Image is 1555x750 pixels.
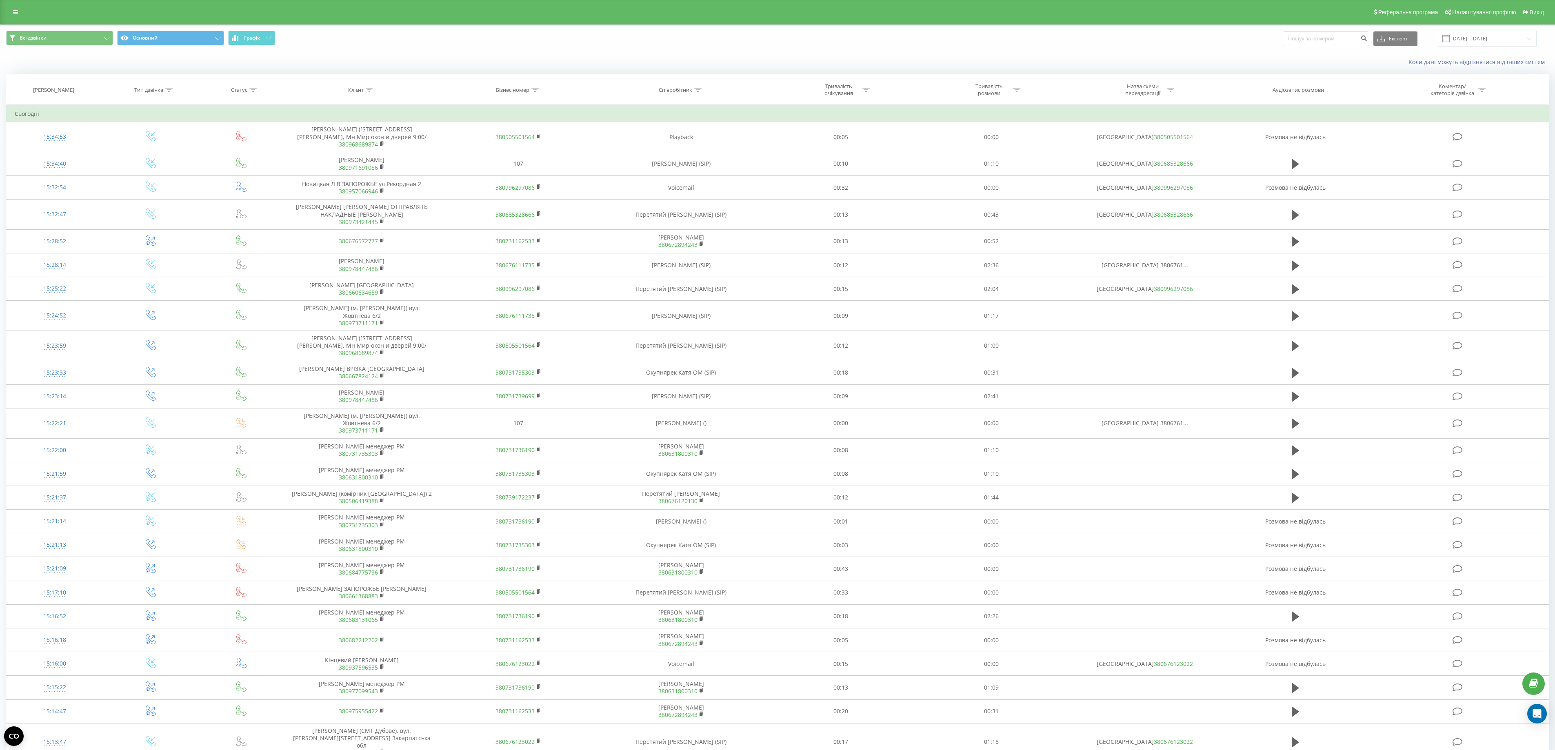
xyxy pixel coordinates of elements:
td: [PERSON_NAME] [PERSON_NAME] ОТПРАВЛЯТЬ НАКЛАДНЫЕ [PERSON_NAME] [283,200,440,230]
a: 380676123022 [1154,738,1193,746]
span: Розмова не відбулась [1265,517,1326,525]
button: Основний [117,31,224,45]
a: 380731735303 [495,541,535,549]
td: 00:00 [916,628,1066,652]
td: 00:13 [765,229,916,253]
td: 00:00 [916,510,1066,533]
td: Перетятий [PERSON_NAME] (SIP) [597,277,765,301]
td: [GEOGRAPHIC_DATA] [1066,652,1223,676]
td: [GEOGRAPHIC_DATA] [1066,122,1223,152]
td: 00:00 [916,122,1066,152]
div: 15:17:10 [15,585,95,601]
td: 00:15 [765,652,916,676]
td: 01:17 [916,301,1066,331]
td: 00:00 [916,408,1066,438]
a: 380731735303 [339,521,378,529]
td: 00:00 [765,408,916,438]
div: 15:22:00 [15,442,95,458]
td: 00:05 [765,122,916,152]
a: 380505501564 [495,133,535,141]
td: 02:26 [916,604,1066,628]
td: 00:12 [765,486,916,509]
td: [PERSON_NAME] ([STREET_ADDRESS][PERSON_NAME], Мн Мир окон и дверей 9:00/ [283,122,440,152]
td: [PERSON_NAME] менеджер РМ [283,557,440,581]
span: Розмова не відбулась [1265,184,1326,191]
td: Перетятий [PERSON_NAME] (SIP) [597,581,765,604]
div: 15:21:14 [15,513,95,529]
div: 15:21:13 [15,537,95,553]
td: 00:13 [765,676,916,699]
a: 380676572777 [339,237,378,245]
a: 380731736190 [495,565,535,572]
a: 380739172237 [495,493,535,501]
td: [PERSON_NAME] менеджер РМ [283,510,440,533]
span: Розмова не відбулась [1265,133,1326,141]
button: Open CMP widget [4,726,24,746]
td: 00:31 [916,361,1066,384]
a: 380968689874 [339,140,378,148]
td: [PERSON_NAME] [597,676,765,699]
td: 00:05 [765,628,916,652]
span: Розмова не відбулась [1265,660,1326,668]
span: Налаштування профілю [1452,9,1516,16]
td: 00:03 [765,533,916,557]
td: 00:09 [765,301,916,331]
td: Кінцевий [PERSON_NAME] [283,652,440,676]
td: 00:15 [765,277,916,301]
a: 380676123022 [1154,660,1193,668]
td: 00:00 [916,652,1066,676]
a: 380505501564 [495,342,535,349]
td: [PERSON_NAME] менеджер РМ [283,462,440,486]
td: 00:10 [765,152,916,175]
a: 380731736190 [495,683,535,691]
a: 380731162533 [495,237,535,245]
a: 380971691086 [339,164,378,171]
div: 15:23:33 [15,365,95,381]
div: 15:22:21 [15,415,95,431]
td: 00:31 [916,699,1066,723]
td: 00:32 [765,176,916,200]
td: [GEOGRAPHIC_DATA] [1066,176,1223,200]
a: 380676111735 [495,312,535,320]
td: [PERSON_NAME] (SIP) [597,384,765,408]
a: 380672894243 [658,711,698,719]
a: 380978447486 [339,396,378,404]
a: 380973711171 [339,319,378,327]
span: Всі дзвінки [20,35,47,41]
a: 380731736190 [495,612,535,620]
td: 01:44 [916,486,1066,509]
td: [PERSON_NAME] (SIP) [597,301,765,331]
div: 15:16:18 [15,632,95,648]
a: 380631800310 [339,473,378,481]
td: 00:43 [765,557,916,581]
a: 380731735303 [339,450,378,457]
td: 01:00 [916,331,1066,361]
a: 380957066946 [339,187,378,195]
a: 380676120130 [658,497,698,505]
a: 380968689874 [339,349,378,357]
td: [PERSON_NAME] (SIP) [597,253,765,277]
a: 380685328666 [1154,160,1193,167]
div: Назва схеми переадресації [1121,83,1165,97]
td: Окупнярек Катя ОМ (SIP) [597,361,765,384]
td: 00:01 [765,510,916,533]
a: 380631800310 [339,545,378,553]
td: [PERSON_NAME] [597,699,765,723]
a: 380631800310 [658,568,698,576]
a: Коли дані можуть відрізнятися вiд інших систем [1408,58,1549,66]
div: Клієнт [348,87,364,93]
td: [PERSON_NAME] (комірник [GEOGRAPHIC_DATA]) 2 [283,486,440,509]
td: [PERSON_NAME] менеджер РМ [283,604,440,628]
div: Аудіозапис розмови [1273,87,1324,93]
a: 380682212202 [339,636,378,644]
td: Перетятий [PERSON_NAME] [597,486,765,509]
td: [PERSON_NAME] менеджер РМ [283,438,440,462]
a: 380684775736 [339,568,378,576]
td: 02:04 [916,277,1066,301]
td: 107 [440,408,597,438]
a: 380676111735 [495,261,535,269]
div: 15:34:53 [15,129,95,145]
span: Розмова не відбулась [1265,541,1326,549]
span: [GEOGRAPHIC_DATA] 3806761... [1102,419,1188,427]
td: [PERSON_NAME] [597,604,765,628]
